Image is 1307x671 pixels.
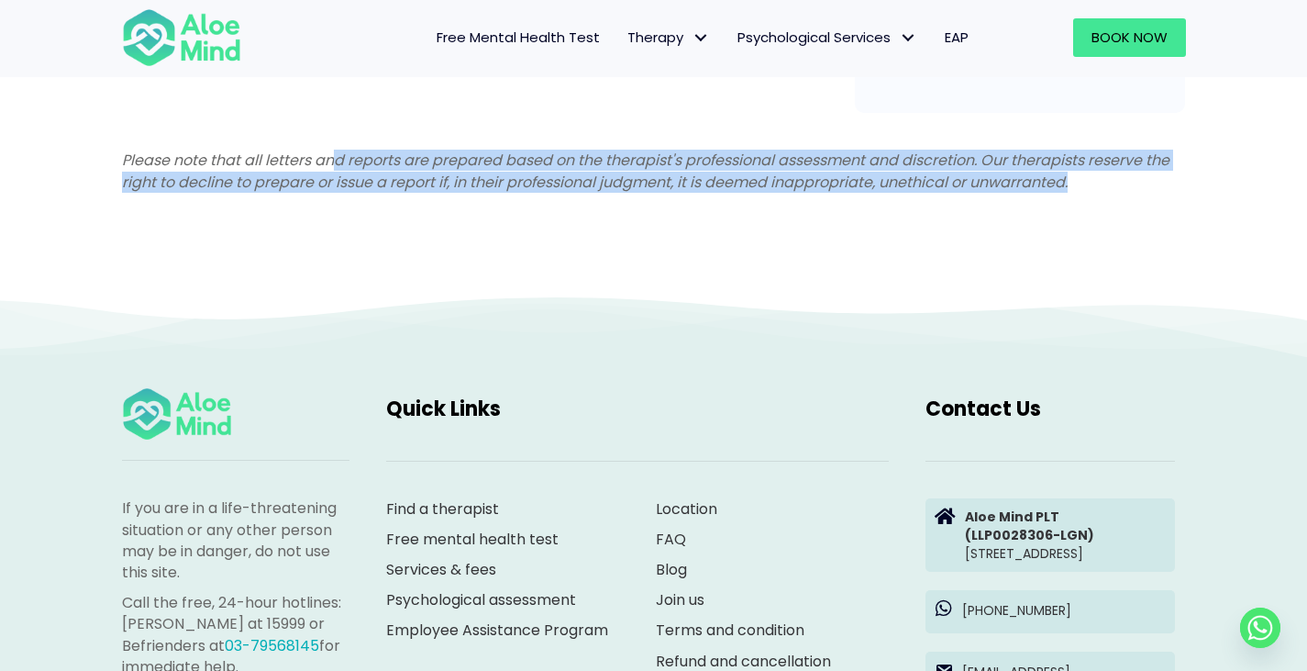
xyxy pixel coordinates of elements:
[656,559,687,580] a: Blog
[1091,28,1168,47] span: Book Now
[925,498,1175,573] a: Aloe Mind PLT(LLP0028306-LGN)[STREET_ADDRESS]
[925,590,1175,632] a: [PHONE_NUMBER]
[122,386,232,442] img: Aloe mind Logo
[386,589,576,610] a: Psychological assessment
[656,498,717,520] a: Location
[614,18,724,57] a: TherapyTherapy: submenu
[122,150,1169,192] em: Please note that all letters and reports are prepared based on the therapist's professional asses...
[627,28,710,47] span: Therapy
[265,18,982,57] nav: Menu
[423,18,614,57] a: Free Mental Health Test
[965,508,1059,526] strong: Aloe Mind PLT
[945,28,969,47] span: EAP
[962,601,1166,620] p: [PHONE_NUMBER]
[656,620,804,641] a: Terms and condition
[122,498,349,583] p: If you are in a life-threatening situation or any other person may be in danger, do not use this ...
[1240,608,1280,648] a: Whatsapp
[724,18,931,57] a: Psychological ServicesPsychological Services: submenu
[965,508,1166,564] p: [STREET_ADDRESS]
[386,395,501,423] span: Quick Links
[122,7,241,68] img: Aloe mind Logo
[656,589,704,610] a: Join us
[895,25,922,51] span: Psychological Services: submenu
[965,526,1094,544] strong: (LLP0028306-LGN)
[386,529,559,550] a: Free mental health test
[225,635,319,656] a: 03-79568145
[386,620,608,641] a: Employee Assistance Program
[925,395,1041,423] span: Contact Us
[688,25,714,51] span: Therapy: submenu
[437,28,600,47] span: Free Mental Health Test
[931,18,982,57] a: EAP
[737,28,917,47] span: Psychological Services
[656,529,686,550] a: FAQ
[386,559,496,580] a: Services & fees
[1073,18,1186,57] a: Book Now
[386,498,499,520] a: Find a therapist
